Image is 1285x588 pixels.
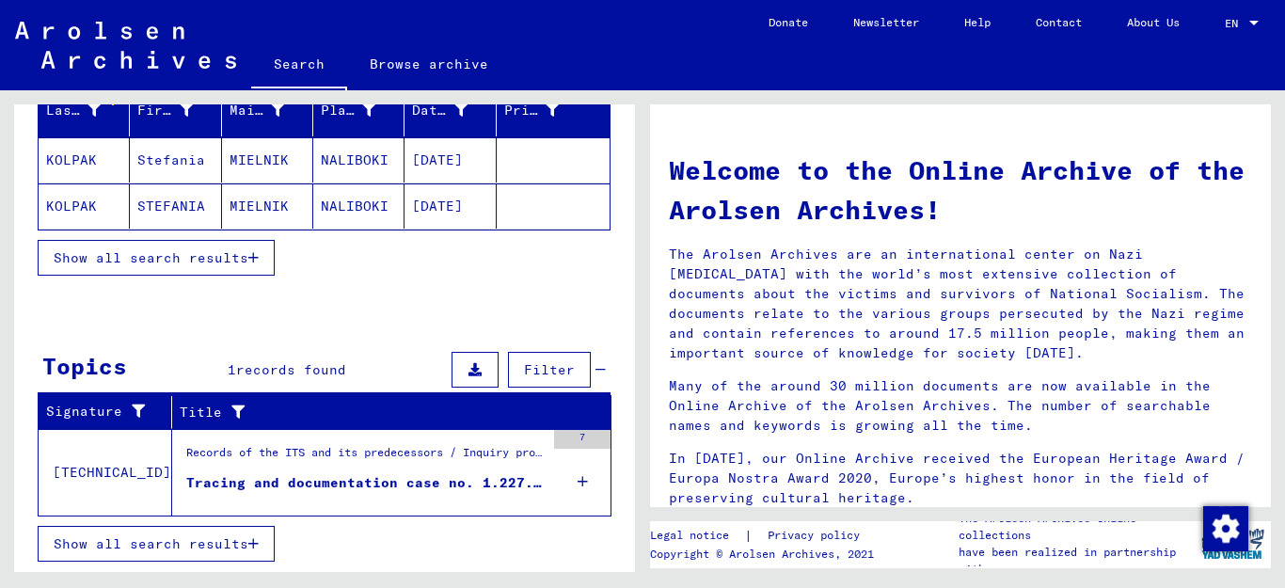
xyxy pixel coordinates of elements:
mat-header-cell: Last Name [39,84,130,136]
mat-cell: MIELNIK [222,137,313,183]
p: Many of the around 30 million documents are now available in the Online Archive of the Arolsen Ar... [669,376,1252,436]
p: The Arolsen Archives are an international center on Nazi [MEDICAL_DATA] with the world’s most ext... [669,245,1252,363]
span: 1 [228,361,236,378]
div: Last Name [46,95,129,125]
div: Tracing and documentation case no. 1.227.819 for [PERSON_NAME] born [DEMOGRAPHIC_DATA] [186,473,545,493]
div: 7 [554,430,611,449]
mat-cell: Stefania [130,137,221,183]
div: Title [180,403,564,422]
div: Last Name [46,101,101,120]
p: The Arolsen Archives online collections [959,510,1194,544]
div: Place of Birth [321,95,404,125]
mat-header-cell: First Name [130,84,221,136]
div: Change consent [1202,505,1247,550]
span: Show all search results [54,249,248,266]
mat-header-cell: Place of Birth [313,84,405,136]
img: yv_logo.png [1198,520,1268,567]
button: Filter [508,352,591,388]
span: Show all search results [54,535,248,552]
div: Title [180,397,588,427]
p: have been realized in partnership with [959,544,1194,578]
mat-header-cell: Maiden Name [222,84,313,136]
p: In [DATE], our Online Archive received the European Heritage Award / Europa Nostra Award 2020, Eu... [669,449,1252,508]
div: | [650,526,882,546]
a: Search [251,41,347,90]
mat-header-cell: Prisoner # [497,84,610,136]
mat-cell: KOLPAK [39,137,130,183]
div: Place of Birth [321,101,375,120]
div: First Name [137,101,192,120]
mat-cell: STEFANIA [130,183,221,229]
img: Change consent [1203,506,1248,551]
button: Show all search results [38,526,275,562]
a: Browse archive [347,41,511,87]
button: Show all search results [38,240,275,276]
mat-header-cell: Date of Birth [405,84,496,136]
td: [TECHNICAL_ID] [39,429,172,516]
div: Prisoner # [504,95,587,125]
div: Date of Birth [412,95,495,125]
div: First Name [137,95,220,125]
h1: Welcome to the Online Archive of the Arolsen Archives! [669,151,1252,230]
div: Topics [42,349,127,383]
mat-cell: NALIBOKI [313,137,405,183]
div: Records of the ITS and its predecessors / Inquiry processing / ITS case files as of 1947 / Reposi... [186,444,545,470]
a: Privacy policy [753,526,882,546]
mat-cell: MIELNIK [222,183,313,229]
mat-cell: [DATE] [405,137,496,183]
p: Copyright © Arolsen Archives, 2021 [650,546,882,563]
img: Arolsen_neg.svg [15,22,236,69]
span: EN [1225,17,1245,30]
span: Filter [524,361,575,378]
div: Date of Birth [412,101,467,120]
a: Legal notice [650,526,744,546]
div: Signature [46,397,171,427]
mat-cell: NALIBOKI [313,183,405,229]
mat-cell: [DATE] [405,183,496,229]
div: Maiden Name [230,101,284,120]
mat-cell: KOLPAK [39,183,130,229]
span: records found [236,361,346,378]
div: Signature [46,402,148,421]
div: Maiden Name [230,95,312,125]
div: Prisoner # [504,101,559,120]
